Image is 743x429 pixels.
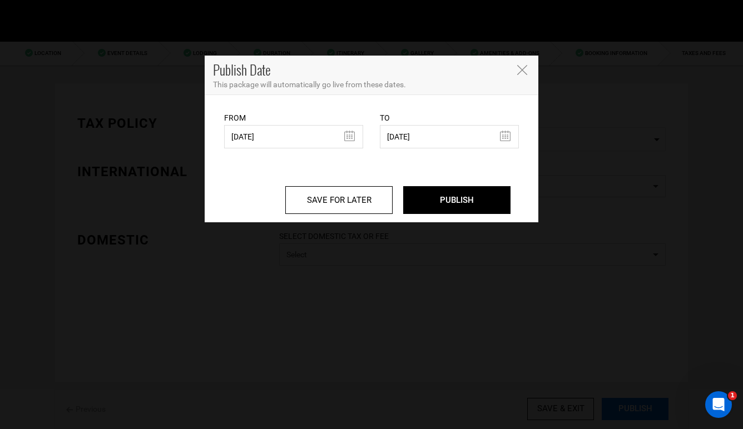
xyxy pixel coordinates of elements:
[285,186,393,214] input: SAVE FOR LATER
[403,186,511,214] input: PUBLISH
[224,112,246,123] label: From
[705,391,732,418] iframe: Intercom live chat
[728,391,737,400] span: 1
[224,125,363,148] input: Select From Date
[213,79,530,90] p: This package will automatically go live from these dates.
[380,125,519,148] input: Select End Date
[516,63,527,75] button: Close
[380,112,390,123] label: To
[213,60,508,79] h4: Publish Date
